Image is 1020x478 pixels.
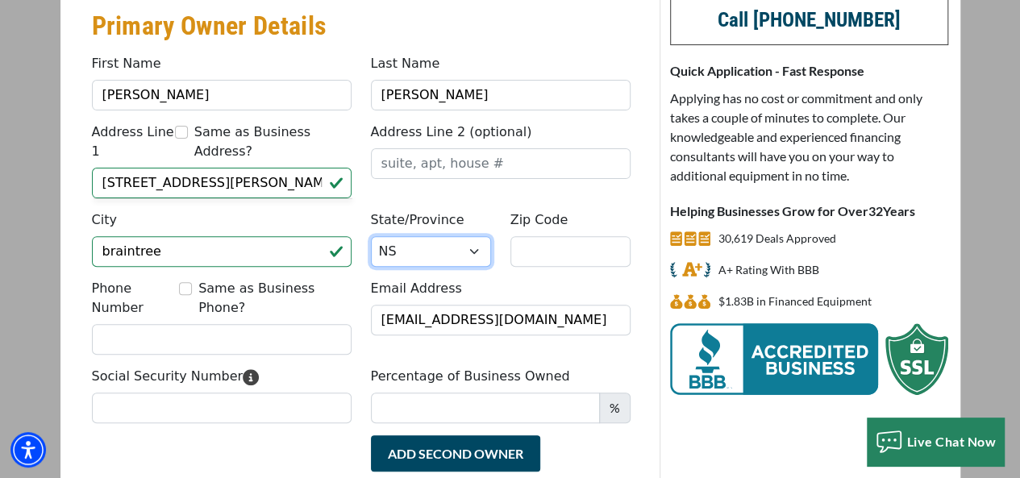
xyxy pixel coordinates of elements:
[371,54,440,73] label: Last Name
[670,61,948,81] p: Quick Application - Fast Response
[670,89,948,185] p: Applying has no cost or commitment and only takes a couple of minutes to complete. Our knowledgea...
[92,279,180,318] label: Phone Number
[371,123,532,142] label: Address Line 2 (optional)
[371,435,540,472] button: Add Second Owner
[599,393,631,423] span: %
[670,323,948,395] img: BBB Acredited Business and SSL Protection
[371,148,631,179] input: suite, apt, house #
[371,210,464,230] label: State/Province
[718,260,819,280] p: A+ Rating With BBB
[718,8,901,31] a: call (847) 897-2499
[718,229,836,248] p: 30,619 Deals Approved
[92,210,117,230] label: City
[371,367,570,386] label: Percentage of Business Owned
[718,292,872,311] p: $1,827,680,890 in Financed Equipment
[670,202,948,221] p: Helping Businesses Grow for Over Years
[92,367,260,386] label: Social Security Number
[867,418,1005,466] button: Live Chat Now
[198,279,351,318] label: Same as Business Phone?
[243,369,259,385] svg: Please enter your Social Security Number. We use this information to identify you and process you...
[92,123,175,161] label: Address Line 1
[510,210,568,230] label: Zip Code
[371,279,462,298] label: Email Address
[194,123,352,161] label: Same as Business Address?
[868,203,883,218] span: 32
[92,54,161,73] label: First Name
[907,434,997,449] span: Live Chat Now
[92,10,631,42] h3: Primary Owner Details
[10,432,46,468] div: Accessibility Menu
